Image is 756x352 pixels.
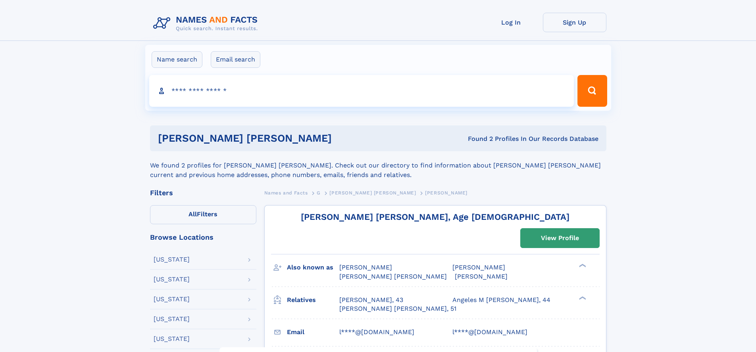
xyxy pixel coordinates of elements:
[577,295,587,300] div: ❯
[329,190,416,196] span: [PERSON_NAME] [PERSON_NAME]
[150,189,256,196] div: Filters
[301,212,569,222] a: [PERSON_NAME] [PERSON_NAME], Age [DEMOGRAPHIC_DATA]
[211,51,260,68] label: Email search
[577,263,587,268] div: ❯
[452,296,550,304] a: Angeles M [PERSON_NAME], 44
[264,188,308,198] a: Names and Facts
[287,293,339,307] h3: Relatives
[541,229,579,247] div: View Profile
[455,273,508,280] span: [PERSON_NAME]
[149,75,574,107] input: search input
[150,205,256,224] label: Filters
[425,190,467,196] span: [PERSON_NAME]
[543,13,606,32] a: Sign Up
[339,273,447,280] span: [PERSON_NAME] [PERSON_NAME]
[150,234,256,241] div: Browse Locations
[521,229,599,248] a: View Profile
[400,135,598,143] div: Found 2 Profiles In Our Records Database
[154,336,190,342] div: [US_STATE]
[152,51,202,68] label: Name search
[339,296,403,304] a: [PERSON_NAME], 43
[287,261,339,274] h3: Also known as
[317,188,321,198] a: G
[158,133,400,143] h1: [PERSON_NAME] [PERSON_NAME]
[479,13,543,32] a: Log In
[154,256,190,263] div: [US_STATE]
[329,188,416,198] a: [PERSON_NAME] [PERSON_NAME]
[577,75,607,107] button: Search Button
[339,264,392,271] span: [PERSON_NAME]
[154,296,190,302] div: [US_STATE]
[154,316,190,322] div: [US_STATE]
[452,264,505,271] span: [PERSON_NAME]
[189,210,197,218] span: All
[317,190,321,196] span: G
[339,304,456,313] a: [PERSON_NAME] [PERSON_NAME], 51
[154,276,190,283] div: [US_STATE]
[150,151,606,180] div: We found 2 profiles for [PERSON_NAME] [PERSON_NAME]. Check out our directory to find information ...
[287,325,339,339] h3: Email
[150,13,264,34] img: Logo Names and Facts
